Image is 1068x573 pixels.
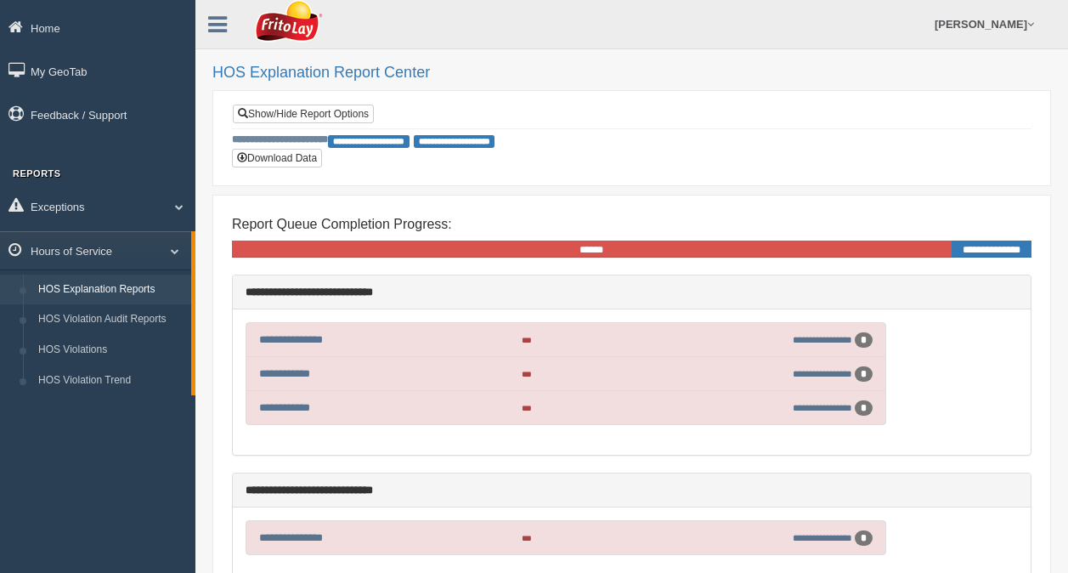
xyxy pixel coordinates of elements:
[232,217,1031,232] h4: Report Queue Completion Progress:
[31,335,191,366] a: HOS Violations
[31,304,191,335] a: HOS Violation Audit Reports
[232,149,322,167] button: Download Data
[212,65,1051,82] h2: HOS Explanation Report Center
[31,275,191,305] a: HOS Explanation Reports
[31,366,191,396] a: HOS Violation Trend
[233,105,374,123] a: Show/Hide Report Options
